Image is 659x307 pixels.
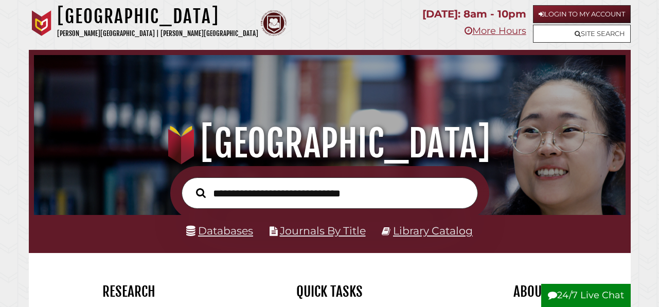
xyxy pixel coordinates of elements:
[191,185,211,200] button: Search
[533,5,631,23] a: Login to My Account
[422,5,526,23] p: [DATE]: 8am - 10pm
[29,10,55,36] img: Calvin University
[393,224,473,237] a: Library Catalog
[57,5,258,28] h1: [GEOGRAPHIC_DATA]
[438,283,623,300] h2: About
[57,28,258,40] p: [PERSON_NAME][GEOGRAPHIC_DATA] | [PERSON_NAME][GEOGRAPHIC_DATA]
[533,25,631,43] a: Site Search
[237,283,422,300] h2: Quick Tasks
[465,25,526,37] a: More Hours
[196,188,206,198] i: Search
[37,283,222,300] h2: Research
[280,224,366,237] a: Journals By Title
[44,121,616,166] h1: [GEOGRAPHIC_DATA]
[186,224,253,237] a: Databases
[261,10,287,36] img: Calvin Theological Seminary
